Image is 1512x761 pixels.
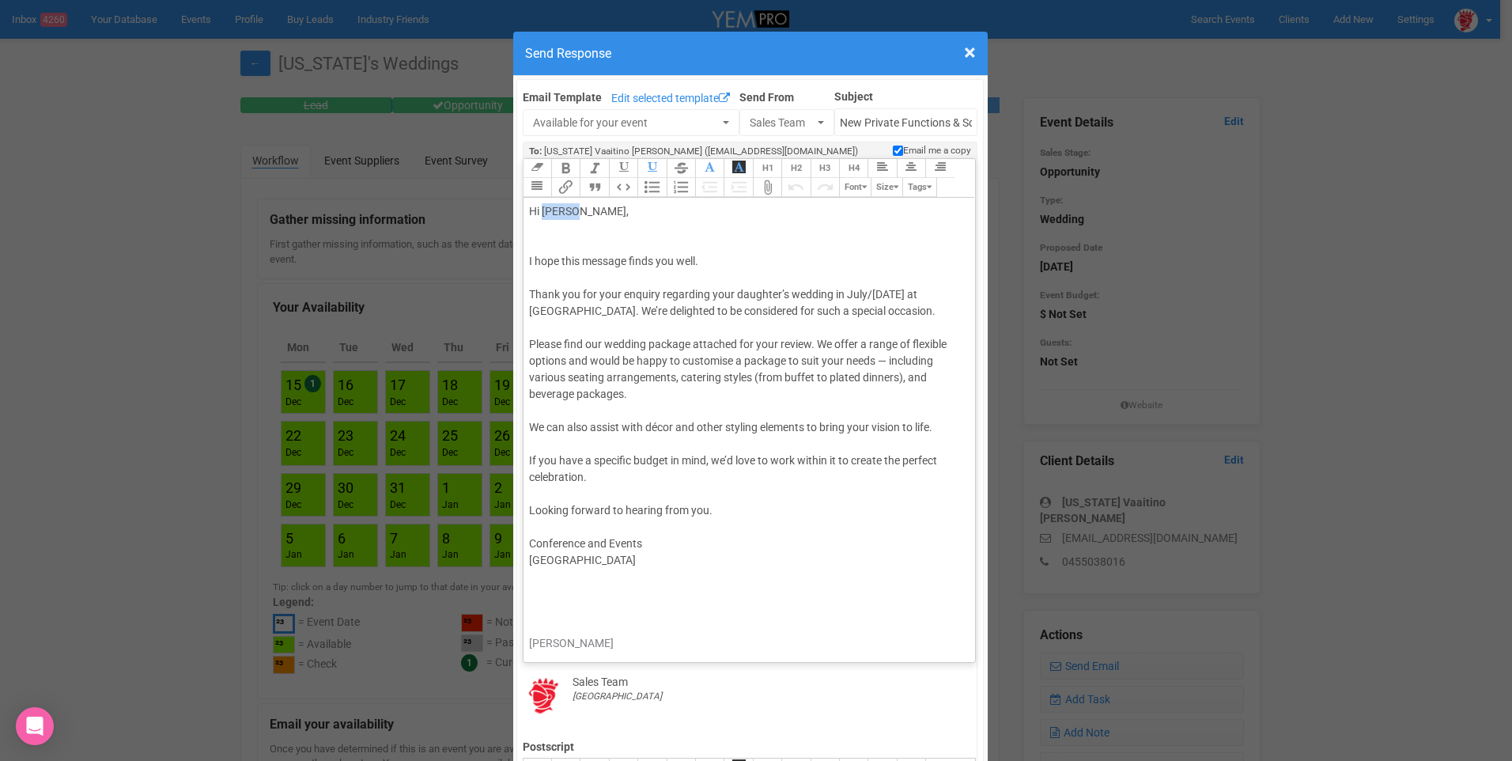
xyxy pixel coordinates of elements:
[523,89,602,105] label: Email Template
[529,419,965,436] div: We can also assist with décor and other styling elements to bring your vision to life.
[750,115,814,131] span: Sales Team
[551,178,580,197] button: Link
[964,40,976,66] span: ×
[529,536,965,569] div: Conference and Events [GEOGRAPHIC_DATA]
[781,178,810,197] button: Undo
[839,159,868,178] button: Heading 4
[529,336,965,403] div: Please find our wedding package attached for your review. We offer a range of flexible options an...
[529,286,965,320] div: Thank you for your enquiry regarding your daughter’s wedding in July/[DATE] at [GEOGRAPHIC_DATA]....
[695,159,724,178] button: Font Colour
[529,637,614,649] span: [PERSON_NAME]
[724,178,752,197] button: Increase Level
[609,178,637,197] button: Code
[533,115,720,131] span: Available for your event
[529,653,642,666] span: Conference and Events
[897,159,925,178] button: Align Center
[781,159,810,178] button: Heading 2
[762,163,773,173] span: H1
[523,159,551,178] button: Clear Formatting at cursor
[667,178,695,197] button: Numbers
[523,733,977,758] label: Postscript
[16,707,54,745] div: Open Intercom Messenger
[925,159,954,178] button: Align Right
[871,178,902,197] button: Size
[637,159,666,178] button: Underline Colour
[839,178,871,197] button: Font
[834,85,978,104] label: Subject
[551,159,580,178] button: Bold
[637,178,666,197] button: Bullets
[695,178,724,197] button: Decrease Level
[580,178,608,197] button: Quote
[580,159,608,178] button: Italic
[868,159,896,178] button: Align Left
[544,146,858,157] span: [US_STATE] Vaaitino [PERSON_NAME] ([EMAIL_ADDRESS][DOMAIN_NAME])
[811,178,839,197] button: Redo
[791,163,802,173] span: H2
[724,159,752,178] button: Font Background
[573,674,628,690] div: Sales Team
[529,146,542,157] strong: To:
[811,159,839,178] button: Heading 3
[573,691,662,702] i: [GEOGRAPHIC_DATA]
[525,44,976,63] h4: Send Response
[529,452,965,486] div: If you have a specific budget in mind, we’d love to work within it to create the perfect celebrat...
[667,159,695,178] button: Strikethrough
[609,159,637,178] button: Underline
[902,178,936,197] button: Tags
[819,163,830,173] span: H3
[529,502,965,519] div: Looking forward to hearing from you.
[529,253,965,270] div: I hope this message finds you well.
[523,674,566,717] img: knight-head-160.png
[753,178,781,197] button: Attach Files
[529,203,965,253] div: Hi [PERSON_NAME],
[903,144,971,157] span: Email me a copy
[523,178,551,197] button: Align Justified
[753,159,781,178] button: Heading 1
[849,163,860,173] span: H4
[607,89,734,109] a: Edit selected template
[739,86,834,105] label: Send From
